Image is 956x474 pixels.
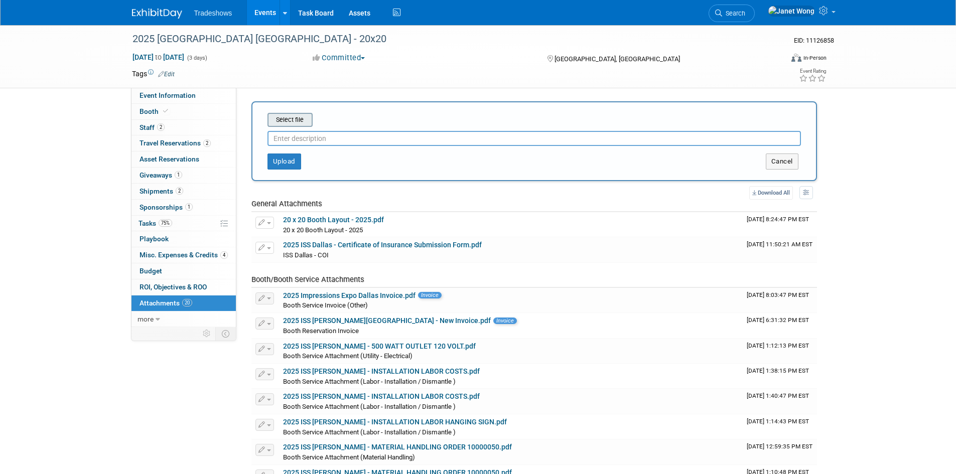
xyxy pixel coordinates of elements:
[140,267,162,275] span: Budget
[283,291,416,299] a: 2025 Impressions Expo Dallas Invoice.pdf
[283,216,384,224] a: 20 x 20 Booth Layout - 2025.pdf
[131,247,236,263] a: Misc. Expenses & Credits4
[131,311,236,327] a: more
[138,315,154,323] span: more
[220,251,228,259] span: 4
[132,53,185,62] span: [DATE] [DATE]
[283,428,456,436] span: Booth Service Attachment (Labor - Installation / Dismantle )
[743,313,817,338] td: Upload Timestamp
[283,453,415,461] span: Booth Service Attachment (Material Handling)
[131,231,236,247] a: Playbook
[251,199,322,208] span: General Attachments
[555,55,680,63] span: [GEOGRAPHIC_DATA], [GEOGRAPHIC_DATA]
[283,327,359,335] span: Booth Reservation Invoice
[747,317,809,324] span: Upload Timestamp
[743,237,817,262] td: Upload Timestamp
[743,212,817,237] td: Upload Timestamp
[743,414,817,439] td: Upload Timestamp
[186,55,207,61] span: (3 days)
[140,107,170,115] span: Booth
[131,88,236,103] a: Event Information
[709,5,755,22] a: Search
[283,317,491,325] a: 2025 ISS [PERSON_NAME][GEOGRAPHIC_DATA] - New Invoice.pdf
[309,53,369,63] button: Committed
[747,367,809,374] span: Upload Timestamp
[743,389,817,414] td: Upload Timestamp
[159,219,172,227] span: 75%
[283,418,507,426] a: 2025 ISS [PERSON_NAME] - INSTALLATION LABOR HANGING SIGN.pdf
[283,226,363,234] span: 20 x 20 Booth Layout - 2025
[131,120,236,135] a: Staff2
[283,301,368,309] span: Booth Service Invoice (Other)
[129,30,768,48] div: 2025 [GEOGRAPHIC_DATA] [GEOGRAPHIC_DATA] - 20x20
[140,251,228,259] span: Misc. Expenses & Credits
[194,9,232,17] span: Tradeshows
[743,339,817,364] td: Upload Timestamp
[176,187,183,195] span: 2
[140,171,182,179] span: Giveaways
[198,327,216,340] td: Personalize Event Tab Strip
[283,251,329,259] span: ISS Dallas - COI
[743,288,817,313] td: Upload Timestamp
[766,153,798,170] button: Cancel
[203,139,211,147] span: 2
[140,91,196,99] span: Event Information
[131,168,236,183] a: Giveaways1
[182,299,192,306] span: 20
[493,318,517,324] span: Invoice
[140,203,193,211] span: Sponsorships
[131,216,236,231] a: Tasks75%
[140,123,165,131] span: Staff
[132,9,182,19] img: ExhibitDay
[163,108,168,114] i: Booth reservation complete
[283,443,512,451] a: 2025 ISS [PERSON_NAME] - MATERIAL HANDLING ORDER 10000050.pdf
[283,241,482,249] a: 2025 ISS Dallas - Certificate of Insurance Submission Form.pdf
[140,299,192,307] span: Attachments
[803,54,827,62] div: In-Person
[131,200,236,215] a: Sponsorships1
[283,378,456,385] span: Booth Service Attachment (Labor - Installation / Dismantle )
[132,69,175,79] td: Tags
[283,367,480,375] a: 2025 ISS [PERSON_NAME] - INSTALLATION LABOR COSTS.pdf
[747,392,809,399] span: Upload Timestamp
[794,37,834,44] span: Event ID: 11126858
[131,151,236,167] a: Asset Reservations
[743,364,817,389] td: Upload Timestamp
[283,392,480,400] a: 2025 ISS [PERSON_NAME] - INSTALLATION LABOR COSTS.pdf
[418,292,442,298] span: Invoice
[283,352,413,360] span: Booth Service Attachment (Utility - Electrical)
[157,123,165,131] span: 2
[140,235,169,243] span: Playbook
[215,327,236,340] td: Toggle Event Tabs
[185,203,193,211] span: 1
[158,71,175,78] a: Edit
[747,418,809,425] span: Upload Timestamp
[139,219,172,227] span: Tasks
[131,295,236,311] a: Attachments20
[747,342,809,349] span: Upload Timestamp
[267,153,301,170] button: Upload
[251,275,364,284] span: Booth/Booth Service Attachments
[154,53,163,61] span: to
[131,104,236,119] a: Booth
[175,171,182,179] span: 1
[747,241,812,248] span: Upload Timestamp
[799,69,826,74] div: Event Rating
[140,187,183,195] span: Shipments
[140,139,211,147] span: Travel Reservations
[131,135,236,151] a: Travel Reservations2
[722,10,745,17] span: Search
[283,342,476,350] a: 2025 ISS [PERSON_NAME] - 500 WATT OUTLET 120 VOLT.pdf
[140,283,207,291] span: ROI, Objectives & ROO
[283,403,456,410] span: Booth Service Attachment (Labor - Installation / Dismantle )
[140,155,199,163] span: Asset Reservations
[747,443,812,450] span: Upload Timestamp
[131,263,236,279] a: Budget
[791,54,801,62] img: Format-Inperson.png
[131,279,236,295] a: ROI, Objectives & ROO
[743,439,817,464] td: Upload Timestamp
[747,216,809,223] span: Upload Timestamp
[267,131,801,146] input: Enter description
[749,186,793,200] a: Download All
[768,6,815,17] img: Janet Wong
